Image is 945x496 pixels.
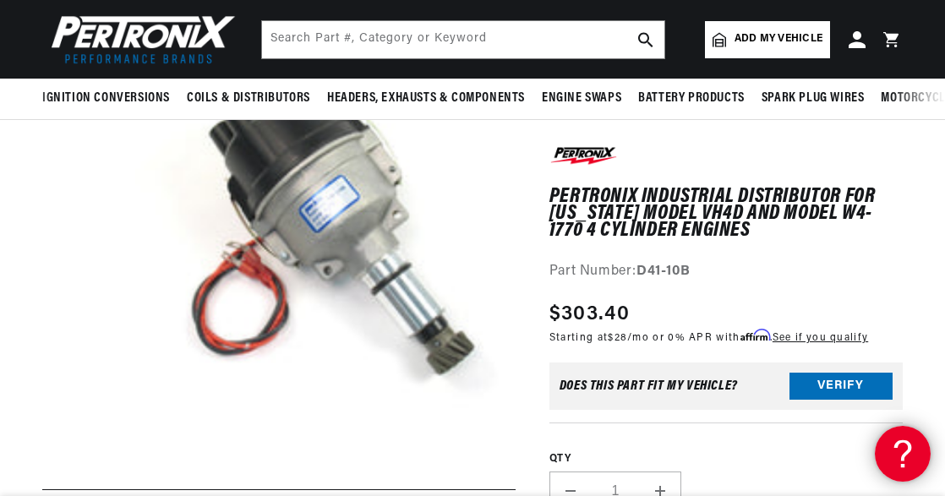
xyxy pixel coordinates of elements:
[549,188,903,240] h1: PerTronix Industrial Distributor for [US_STATE] Model VH4D and Model W4-1770 4 Cylinder Engines
[789,373,893,400] button: Verify
[638,90,745,107] span: Battery Products
[319,79,533,118] summary: Headers, Exhausts & Components
[549,261,903,283] div: Part Number:
[735,31,822,47] span: Add my vehicle
[560,379,738,393] div: Does This part fit My vehicle?
[705,21,830,58] a: Add my vehicle
[773,334,868,344] a: See if you qualify - Learn more about Affirm Financing (opens in modal)
[542,90,621,107] span: Engine Swaps
[187,90,310,107] span: Coils & Distributors
[533,79,630,118] summary: Engine Swaps
[740,330,770,342] span: Affirm
[549,300,630,330] span: $303.40
[608,334,627,344] span: $28
[627,21,664,58] button: search button
[42,90,170,107] span: Ignition Conversions
[42,10,237,68] img: Pertronix
[549,330,868,346] p: Starting at /mo or 0% APR with .
[178,79,319,118] summary: Coils & Distributors
[762,90,865,107] span: Spark Plug Wires
[42,67,516,455] media-gallery: Gallery Viewer
[42,79,178,118] summary: Ignition Conversions
[753,79,873,118] summary: Spark Plug Wires
[630,79,753,118] summary: Battery Products
[327,90,525,107] span: Headers, Exhausts & Components
[549,452,903,466] label: QTY
[262,21,664,58] input: Search Part #, Category or Keyword
[636,264,690,278] strong: D41-10B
